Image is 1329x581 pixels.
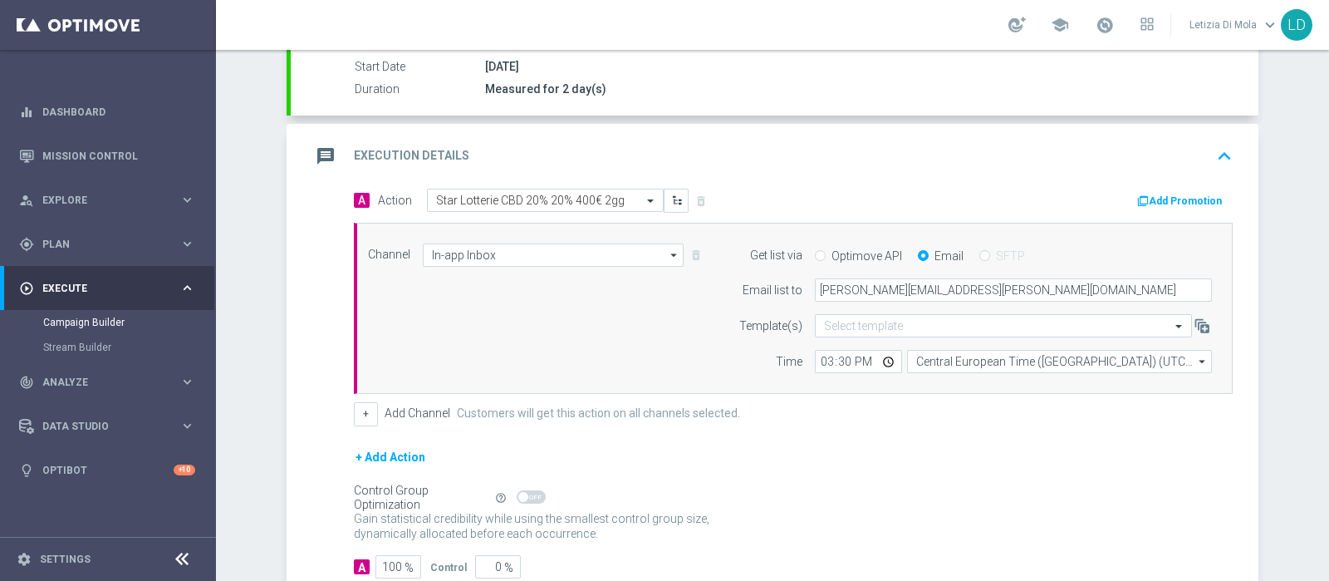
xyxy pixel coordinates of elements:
[666,244,683,266] i: arrow_drop_down
[19,134,195,178] div: Mission Control
[385,406,450,421] label: Add Channel
[1194,351,1211,372] i: arrow_drop_down
[18,464,196,477] button: lightbulb Optibot +10
[750,249,802,263] label: Get list via
[19,419,179,434] div: Data Studio
[457,406,740,421] label: Customers will get this action on all channels selected.
[504,561,513,575] span: %
[1135,192,1228,210] button: Add Promotion
[368,248,410,262] label: Channel
[485,58,1226,75] div: [DATE]
[485,81,1226,97] div: Measured for 2 day(s)
[776,355,802,369] label: Time
[43,310,214,335] div: Campaign Builder
[354,193,370,208] span: A
[42,377,179,387] span: Analyze
[1051,16,1069,34] span: school
[1261,16,1279,34] span: keyboard_arrow_down
[42,448,174,492] a: Optibot
[996,249,1025,263] label: SFTP
[311,140,1238,172] div: message Execution Details keyboard_arrow_up
[19,281,179,296] div: Execute
[18,282,196,295] button: play_circle_outline Execute keyboard_arrow_right
[43,341,173,354] a: Stream Builder
[354,402,378,426] button: +
[19,281,34,296] i: play_circle_outline
[423,244,684,267] input: Select channel
[19,237,179,252] div: Plan
[19,193,34,208] i: person_search
[18,420,196,433] button: Data Studio keyboard_arrow_right
[19,193,179,208] div: Explore
[40,554,91,564] a: Settings
[354,559,370,574] div: A
[743,283,802,298] label: Email list to
[1188,12,1281,37] a: Letizia Di Molakeyboard_arrow_down
[18,150,196,163] button: Mission Control
[430,559,467,574] div: Control
[354,148,469,164] h2: Execution Details
[405,561,414,575] span: %
[354,447,427,468] button: + Add Action
[378,194,412,208] label: Action
[179,192,195,208] i: keyboard_arrow_right
[179,418,195,434] i: keyboard_arrow_right
[43,335,214,360] div: Stream Builder
[495,492,507,504] i: help_outline
[179,374,195,390] i: keyboard_arrow_right
[42,421,179,431] span: Data Studio
[19,105,34,120] i: equalizer
[19,448,195,492] div: Optibot
[18,194,196,207] button: person_search Explore keyboard_arrow_right
[42,195,179,205] span: Explore
[354,484,493,512] div: Control Group Optimization
[934,249,964,263] label: Email
[43,316,173,329] a: Campaign Builder
[42,134,195,178] a: Mission Control
[1210,140,1238,172] button: keyboard_arrow_up
[42,283,179,293] span: Execute
[18,376,196,389] button: track_changes Analyze keyboard_arrow_right
[18,106,196,119] button: equalizer Dashboard
[17,552,32,567] i: settings
[427,189,664,212] ng-select: Star Lotterie CBD 20% 20% 400€ 2gg
[42,90,195,134] a: Dashboard
[42,239,179,249] span: Plan
[179,280,195,296] i: keyboard_arrow_right
[174,465,195,475] div: +10
[739,319,802,333] label: Template(s)
[815,278,1212,302] input: Enter email address, use comma to separate multiple Emails
[19,375,34,390] i: track_changes
[19,90,195,134] div: Dashboard
[493,489,517,507] button: help_outline
[355,60,485,75] label: Start Date
[1212,144,1237,169] i: keyboard_arrow_up
[19,375,179,390] div: Analyze
[907,350,1212,373] input: Select time zone
[355,82,485,97] label: Duration
[831,249,902,263] label: Optimove API
[1281,9,1312,41] div: LD
[19,237,34,252] i: gps_fixed
[179,236,195,252] i: keyboard_arrow_right
[19,463,34,478] i: lightbulb
[18,238,196,251] button: gps_fixed Plan keyboard_arrow_right
[311,141,341,171] i: message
